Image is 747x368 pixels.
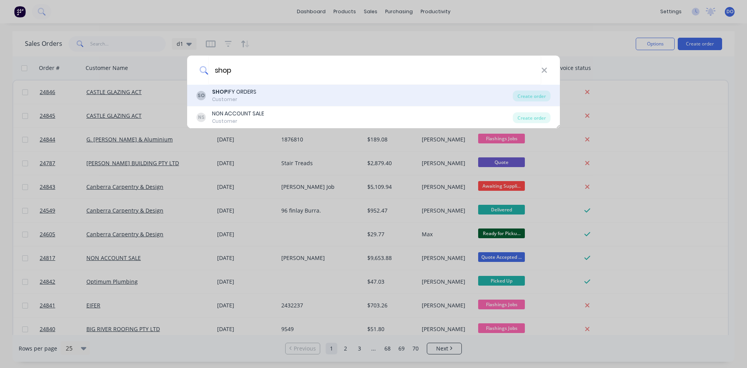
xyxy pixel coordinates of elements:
div: Customer [212,118,264,125]
div: NS [196,113,206,122]
div: Create order [513,91,551,101]
b: SHOP [212,88,228,96]
div: SO [196,91,206,100]
input: Enter a customer name to create a new order... [208,56,541,85]
div: NON ACCOUNT SALE [212,110,264,118]
div: Create order [513,112,551,123]
div: IFY ORDERS [212,88,256,96]
div: Customer [212,96,256,103]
